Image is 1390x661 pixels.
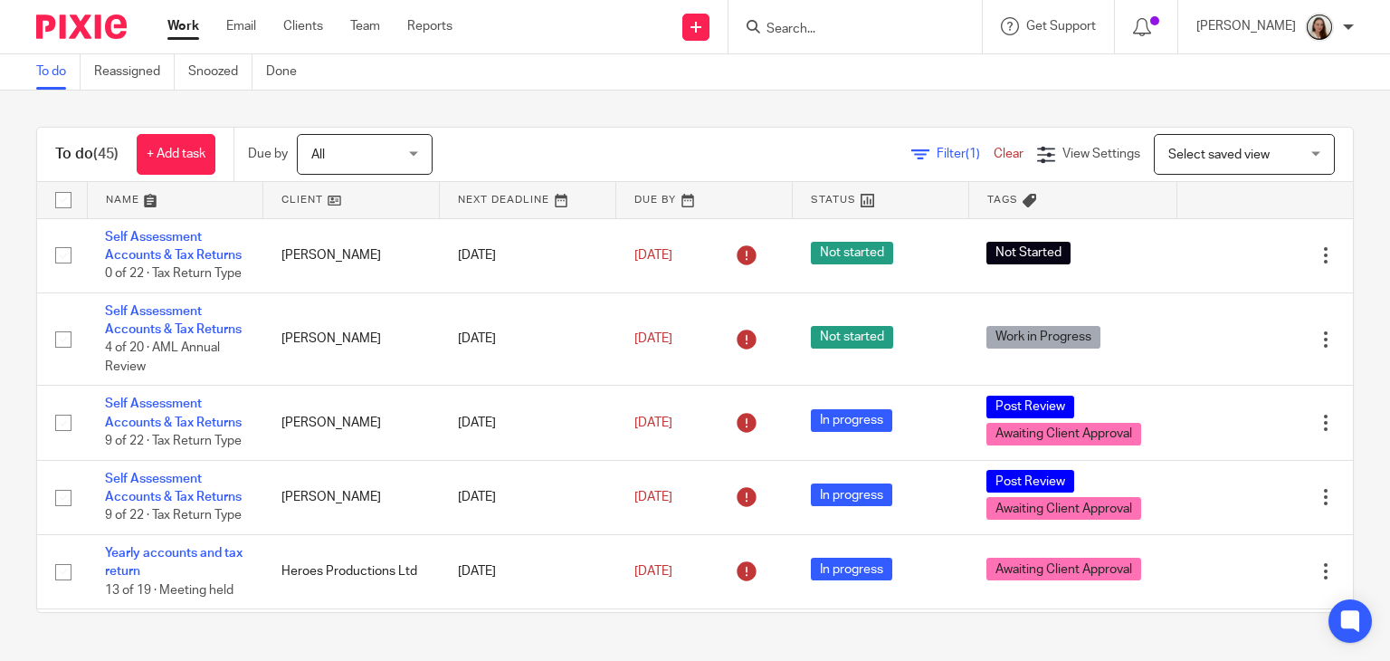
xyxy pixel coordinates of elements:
p: Due by [248,145,288,163]
span: (45) [93,147,119,161]
td: [DATE] [440,460,616,534]
td: [DATE] [440,534,616,608]
span: [DATE] [634,491,672,503]
a: Done [266,54,310,90]
a: Reports [407,17,452,35]
span: 0 of 22 · Tax Return Type [105,267,242,280]
span: Tags [987,195,1018,205]
a: Self Assessment Accounts & Tax Returns [105,473,242,503]
span: 4 of 20 · AML Annual Review [105,342,220,374]
span: (1) [966,148,980,160]
a: Self Assessment Accounts & Tax Returns [105,231,242,262]
td: Heroes Productions Ltd [263,534,440,608]
a: Team [350,17,380,35]
span: 13 of 19 · Meeting held [105,584,233,597]
a: Clear [994,148,1023,160]
a: Reassigned [94,54,175,90]
td: [PERSON_NAME] [263,292,440,386]
a: Yearly accounts and tax return [105,547,243,578]
a: Email [226,17,256,35]
span: Awaiting Client Approval [986,423,1141,445]
span: Get Support [1026,20,1096,33]
img: Profile.png [1305,13,1334,42]
span: 9 of 22 · Tax Return Type [105,435,242,447]
span: Filter [937,148,994,160]
input: Search [765,22,928,38]
span: [DATE] [634,249,672,262]
span: Awaiting Client Approval [986,558,1141,580]
a: + Add task [137,134,215,175]
span: [DATE] [634,417,672,429]
h1: To do [55,145,119,164]
a: Snoozed [188,54,252,90]
span: Not started [811,326,893,349]
td: [PERSON_NAME] [263,218,440,292]
td: [DATE] [440,386,616,460]
span: Awaiting Client Approval [986,497,1141,520]
span: In progress [811,558,892,580]
a: Clients [283,17,323,35]
span: Select saved view [1168,148,1270,161]
span: [DATE] [634,565,672,578]
span: Post Review [986,396,1074,418]
td: [PERSON_NAME] [263,460,440,534]
td: [DATE] [440,218,616,292]
td: [DATE] [440,292,616,386]
span: All [311,148,325,161]
a: Self Assessment Accounts & Tax Returns [105,305,242,336]
span: View Settings [1062,148,1140,160]
a: Self Assessment Accounts & Tax Returns [105,398,242,428]
span: Not Started [986,242,1071,264]
span: [DATE] [634,332,672,345]
a: Work [167,17,199,35]
span: Work in Progress [986,326,1100,349]
td: [PERSON_NAME] [263,386,440,460]
span: Post Review [986,470,1074,493]
span: Not started [811,242,893,264]
span: In progress [811,484,892,506]
span: 9 of 22 · Tax Return Type [105,510,242,522]
p: [PERSON_NAME] [1196,17,1296,35]
img: Pixie [36,14,127,39]
span: In progress [811,409,892,432]
a: To do [36,54,81,90]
